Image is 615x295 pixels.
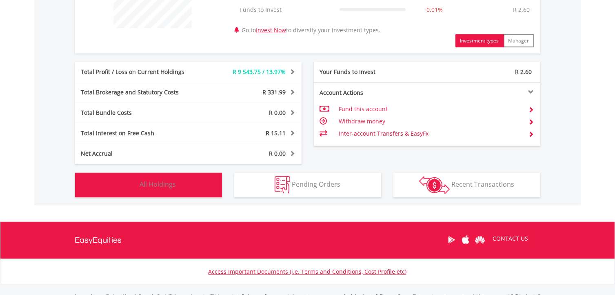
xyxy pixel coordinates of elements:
[339,103,522,115] td: Fund this account
[487,227,534,250] a: CONTACT US
[509,2,534,18] td: R 2.60
[209,268,407,275] a: Access Important Documents (i.e. Terms and Conditions, Cost Profile etc)
[75,150,207,158] div: Net Accrual
[451,180,514,189] span: Recent Transactions
[233,68,286,76] span: R 9 543.75 / 13.97%
[140,180,176,189] span: All Holdings
[339,127,522,140] td: Inter-account Transfers & EasyFx
[393,173,540,197] button: Recent Transactions
[75,88,207,96] div: Total Brokerage and Statutory Costs
[234,173,381,197] button: Pending Orders
[419,176,450,194] img: transactions-zar-wht.png
[75,109,207,117] div: Total Bundle Costs
[459,227,473,253] a: Apple
[269,109,286,116] span: R 0.00
[314,68,427,76] div: Your Funds to Invest
[75,173,222,197] button: All Holdings
[75,68,207,76] div: Total Profit / Loss on Current Holdings
[263,88,286,96] span: R 331.99
[473,227,487,253] a: Huawei
[410,2,460,18] td: 0.01%
[256,26,286,34] a: Invest Now
[314,89,427,97] div: Account Actions
[455,34,504,47] button: Investment types
[292,180,340,189] span: Pending Orders
[75,222,122,259] a: EasyEquities
[275,176,290,194] img: pending_instructions-wht.png
[121,176,138,194] img: holdings-wht.png
[504,34,534,47] button: Manager
[444,227,459,253] a: Google Play
[236,2,335,18] td: Funds to Invest
[339,115,522,127] td: Withdraw money
[75,129,207,137] div: Total Interest on Free Cash
[515,68,532,76] span: R 2.60
[266,129,286,137] span: R 15.11
[269,150,286,157] span: R 0.00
